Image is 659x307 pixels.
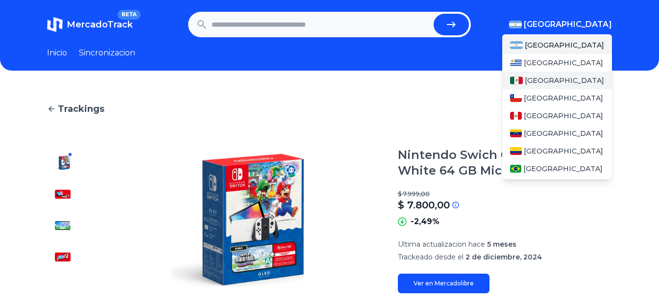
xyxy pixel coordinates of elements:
[524,19,612,30] span: [GEOGRAPHIC_DATA]
[55,186,71,202] img: Nintendo Swich OLED Bundle White 64 GB Micro-SD
[510,147,522,155] img: Colombia
[525,40,604,50] span: [GEOGRAPHIC_DATA]
[524,93,603,103] span: [GEOGRAPHIC_DATA]
[510,77,523,84] img: Mexico
[398,240,485,249] span: Ultima actualizacion hace
[509,21,522,28] img: Argentina
[98,147,378,293] img: Nintendo Swich OLED Bundle White 64 GB Micro-SD
[502,89,612,107] a: Chile[GEOGRAPHIC_DATA]
[398,190,612,198] p: $ 7.999,00
[118,10,141,20] span: BETA
[524,111,603,121] span: [GEOGRAPHIC_DATA]
[58,102,104,116] span: Trackings
[502,54,612,72] a: Uruguay[GEOGRAPHIC_DATA]
[465,253,542,261] span: 2 de diciembre, 2024
[510,112,522,120] img: Peru
[47,102,612,116] a: Trackings
[523,164,603,174] span: [GEOGRAPHIC_DATA]
[510,165,521,173] img: Brasil
[79,47,135,59] a: Sincronizacion
[509,19,612,30] button: [GEOGRAPHIC_DATA]
[55,218,71,233] img: Nintendo Swich OLED Bundle White 64 GB Micro-SD
[502,36,612,54] a: Argentina[GEOGRAPHIC_DATA]
[502,72,612,89] a: Mexico[GEOGRAPHIC_DATA]
[398,253,464,261] span: Trackeado desde el
[502,160,612,178] a: Brasil[GEOGRAPHIC_DATA]
[47,17,63,32] img: MercadoTrack
[487,240,516,249] span: 5 meses
[47,47,67,59] a: Inicio
[524,128,603,138] span: [GEOGRAPHIC_DATA]
[502,125,612,142] a: Venezuela[GEOGRAPHIC_DATA]
[524,58,603,68] span: [GEOGRAPHIC_DATA]
[502,142,612,160] a: Colombia[GEOGRAPHIC_DATA]
[398,274,489,293] a: Ver en Mercadolibre
[67,19,133,30] span: MercadoTrack
[47,17,133,32] a: MercadoTrackBETA
[510,41,523,49] img: Argentina
[411,216,439,228] p: -2,49%
[55,249,71,265] img: Nintendo Swich OLED Bundle White 64 GB Micro-SD
[55,155,71,171] img: Nintendo Swich OLED Bundle White 64 GB Micro-SD
[525,76,604,85] span: [GEOGRAPHIC_DATA]
[398,147,612,179] h1: Nintendo Swich OLED Bundle White 64 GB Micro-SD
[502,107,612,125] a: Peru[GEOGRAPHIC_DATA]
[510,129,522,137] img: Venezuela
[510,59,522,67] img: Uruguay
[398,198,450,212] p: $ 7.800,00
[510,94,522,102] img: Chile
[524,146,603,156] span: [GEOGRAPHIC_DATA]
